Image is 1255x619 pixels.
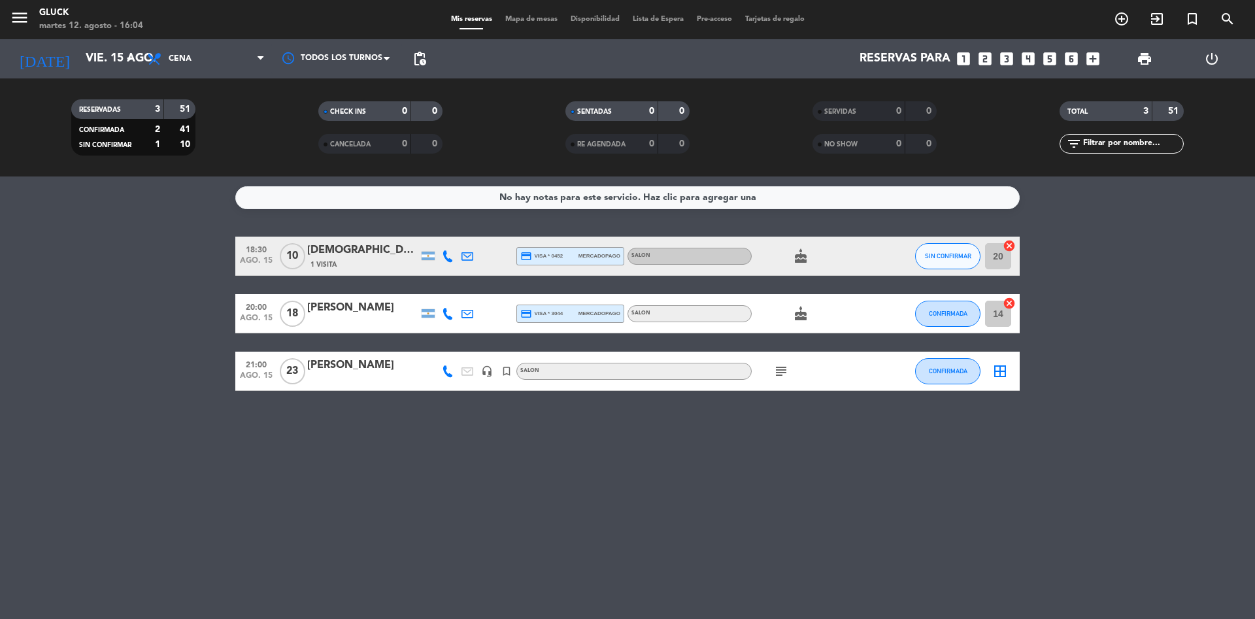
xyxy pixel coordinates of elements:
strong: 2 [155,125,160,134]
i: search [1220,11,1235,27]
strong: 51 [180,105,193,114]
span: Tarjetas de regalo [739,16,811,23]
strong: 3 [155,105,160,114]
span: CHECK INS [330,109,366,115]
span: SIN CONFIRMAR [925,252,971,259]
strong: 3 [1143,107,1148,116]
span: ago. 15 [240,314,273,329]
strong: 10 [180,140,193,149]
i: power_settings_new [1204,51,1220,67]
span: RE AGENDADA [577,141,626,148]
i: [DATE] [10,44,79,73]
span: pending_actions [412,51,427,67]
span: visa * 3044 [520,308,563,320]
span: SIN CONFIRMAR [79,142,131,148]
i: looks_one [955,50,972,67]
div: [PERSON_NAME] [307,299,418,316]
span: Mapa de mesas [499,16,564,23]
i: filter_list [1066,136,1082,152]
strong: 1 [155,140,160,149]
strong: 0 [896,107,901,116]
i: looks_two [977,50,994,67]
span: CANCELADA [330,141,371,148]
div: GLUCK [39,7,143,20]
strong: 0 [402,139,407,148]
span: Mis reservas [444,16,499,23]
i: credit_card [520,308,532,320]
i: looks_4 [1020,50,1037,67]
span: 21:00 [240,356,273,371]
strong: 0 [432,107,440,116]
i: looks_6 [1063,50,1080,67]
div: [PERSON_NAME] [307,357,418,374]
span: mercadopago [578,252,620,260]
span: CONFIRMADA [929,367,967,375]
strong: 0 [679,107,687,116]
div: [DEMOGRAPHIC_DATA] de la [PERSON_NAME] [307,242,418,259]
span: NO SHOW [824,141,858,148]
span: CONFIRMADA [929,310,967,317]
strong: 41 [180,125,193,134]
strong: 0 [432,139,440,148]
span: 18 [280,301,305,327]
i: headset_mic [481,365,493,377]
strong: 0 [896,139,901,148]
i: cake [793,306,809,322]
input: Filtrar por nombre... [1082,137,1183,151]
span: Cena [169,54,192,63]
div: LOG OUT [1178,39,1245,78]
span: visa * 0452 [520,250,563,262]
span: 23 [280,358,305,384]
button: SIN CONFIRMAR [915,243,980,269]
span: SALON [631,253,650,258]
strong: 0 [649,139,654,148]
span: Reservas para [860,52,950,65]
span: 1 Visita [310,259,337,270]
span: mercadopago [578,309,620,318]
span: Lista de Espera [626,16,690,23]
i: add_circle_outline [1114,11,1129,27]
button: CONFIRMADA [915,358,980,384]
span: ago. 15 [240,371,273,386]
span: Disponibilidad [564,16,626,23]
div: martes 12. agosto - 16:04 [39,20,143,33]
span: SALON [520,368,539,373]
i: cancel [1003,297,1016,310]
i: add_box [1084,50,1101,67]
i: cake [793,248,809,264]
strong: 0 [402,107,407,116]
i: looks_5 [1041,50,1058,67]
span: 18:30 [240,241,273,256]
button: menu [10,8,29,32]
i: exit_to_app [1149,11,1165,27]
button: CONFIRMADA [915,301,980,327]
strong: 0 [679,139,687,148]
i: cancel [1003,239,1016,252]
i: turned_in_not [1184,11,1200,27]
span: ago. 15 [240,256,273,271]
i: subject [773,363,789,379]
strong: 0 [926,139,934,148]
span: TOTAL [1067,109,1088,115]
div: No hay notas para este servicio. Haz clic para agregar una [499,190,756,205]
span: RESERVADAS [79,107,121,113]
span: Pre-acceso [690,16,739,23]
span: CONFIRMADA [79,127,124,133]
span: print [1137,51,1152,67]
span: SALON [631,310,650,316]
i: looks_3 [998,50,1015,67]
i: credit_card [520,250,532,262]
strong: 0 [649,107,654,116]
span: 20:00 [240,299,273,314]
i: menu [10,8,29,27]
strong: 51 [1168,107,1181,116]
span: SERVIDAS [824,109,856,115]
span: 10 [280,243,305,269]
i: border_all [992,363,1008,379]
i: turned_in_not [501,365,512,377]
span: SENTADAS [577,109,612,115]
strong: 0 [926,107,934,116]
i: arrow_drop_down [122,51,137,67]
